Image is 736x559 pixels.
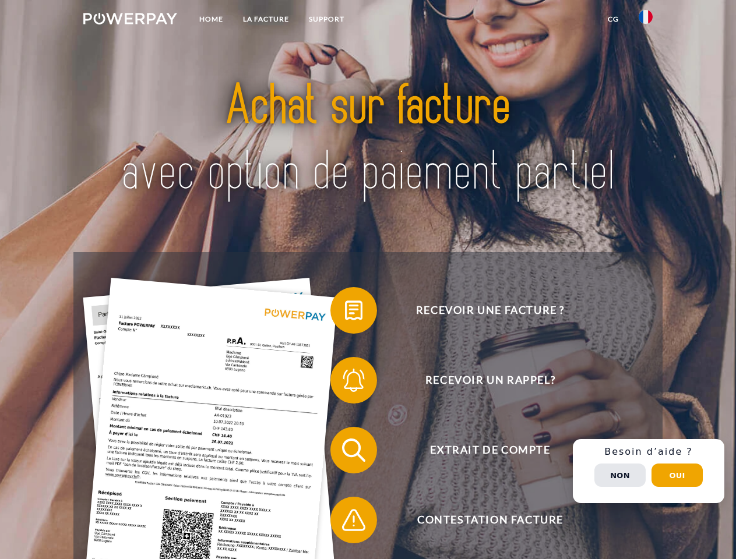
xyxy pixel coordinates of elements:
button: Oui [652,464,703,487]
h3: Besoin d’aide ? [580,446,717,458]
span: Extrait de compte [347,427,633,473]
a: CG [598,9,629,30]
button: Non [594,464,646,487]
img: logo-powerpay-white.svg [83,13,177,24]
img: fr [639,10,653,24]
a: Support [299,9,354,30]
img: title-powerpay_fr.svg [111,56,625,223]
button: Recevoir une facture ? [330,287,633,334]
a: LA FACTURE [233,9,299,30]
a: Home [189,9,233,30]
button: Recevoir un rappel? [330,357,633,404]
span: Recevoir une facture ? [347,287,633,334]
div: Schnellhilfe [573,439,724,503]
img: qb_warning.svg [339,505,368,535]
img: qb_search.svg [339,436,368,465]
img: qb_bell.svg [339,366,368,395]
span: Contestation Facture [347,497,633,543]
button: Extrait de compte [330,427,633,473]
span: Recevoir un rappel? [347,357,633,404]
button: Contestation Facture [330,497,633,543]
img: qb_bill.svg [339,296,368,325]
